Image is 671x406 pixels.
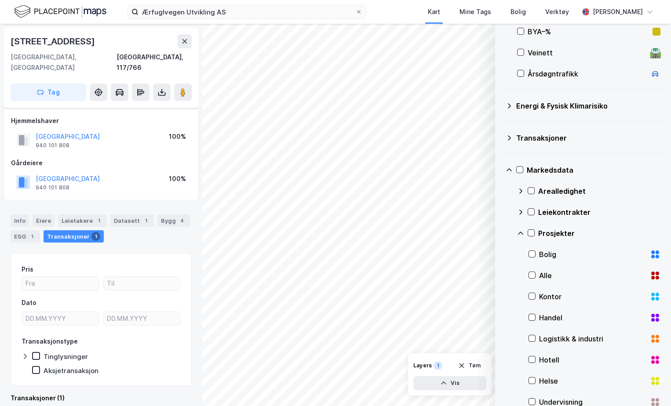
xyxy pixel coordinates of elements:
div: Gårdeiere [11,158,191,168]
div: Helse [539,376,646,386]
div: Markedsdata [527,165,660,175]
div: 100% [169,131,186,142]
div: Bolig [539,249,646,260]
div: 940 101 808 [36,142,69,149]
div: Alle [539,270,646,281]
div: Layers [413,362,432,369]
div: Logistikk & industri [539,333,646,344]
div: Kontor [539,291,646,302]
div: 1 [91,232,100,241]
div: Transaksjoner [516,133,660,143]
div: [PERSON_NAME] [593,7,643,17]
img: logo.f888ab2527a4732fd821a326f86c7f29.svg [14,4,106,19]
div: Energi & Fysisk Klimarisiko [516,101,660,111]
div: Mine Tags [459,7,491,17]
div: Bygg [157,214,190,227]
div: 1 [142,216,150,225]
div: Tinglysninger [44,352,88,361]
div: Dato [22,297,36,308]
div: 1 [95,216,103,225]
div: Transaksjonstype [22,336,78,347]
div: 940 101 808 [36,184,69,191]
div: Kart [428,7,440,17]
button: Tag [11,83,86,101]
div: [GEOGRAPHIC_DATA], [GEOGRAPHIC_DATA] [11,52,117,73]
div: Aksjetransaksjon [44,366,98,375]
input: Søk på adresse, matrikkel, gårdeiere, leietakere eller personer [139,5,355,18]
div: 100% [169,174,186,184]
iframe: Chat Widget [627,364,671,406]
div: 1 [28,232,36,241]
input: DD.MM.YYYY [103,312,180,325]
div: Arealledighet [538,186,660,196]
div: [STREET_ADDRESS] [11,34,97,48]
div: [GEOGRAPHIC_DATA], 117/766 [117,52,192,73]
button: Vis [413,376,486,390]
div: Transaksjoner (1) [11,393,192,403]
div: Hjemmelshaver [11,116,191,126]
div: Leiekontrakter [538,207,660,217]
input: Til [103,277,180,290]
div: Hotell [539,355,646,365]
div: BYA–% [528,26,649,37]
div: Veinett [528,47,646,58]
div: Datasett [110,214,154,227]
div: Kontrollprogram for chat [627,364,671,406]
div: Leietakere [58,214,107,227]
div: Transaksjoner [44,230,104,243]
div: Bolig [511,7,526,17]
div: Handel [539,312,646,323]
div: Prosjekter [538,228,660,239]
input: Fra [22,277,99,290]
div: Pris [22,264,33,275]
div: ESG [11,230,40,243]
div: Årsdøgntrafikk [528,69,646,79]
div: 1 [434,361,442,370]
div: Verktøy [545,7,569,17]
input: DD.MM.YYYY [22,312,99,325]
div: 🛣️ [649,47,661,58]
div: Info [11,214,29,227]
button: Tøm [452,359,486,373]
div: 4 [178,216,186,225]
div: Eiere [33,214,55,227]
